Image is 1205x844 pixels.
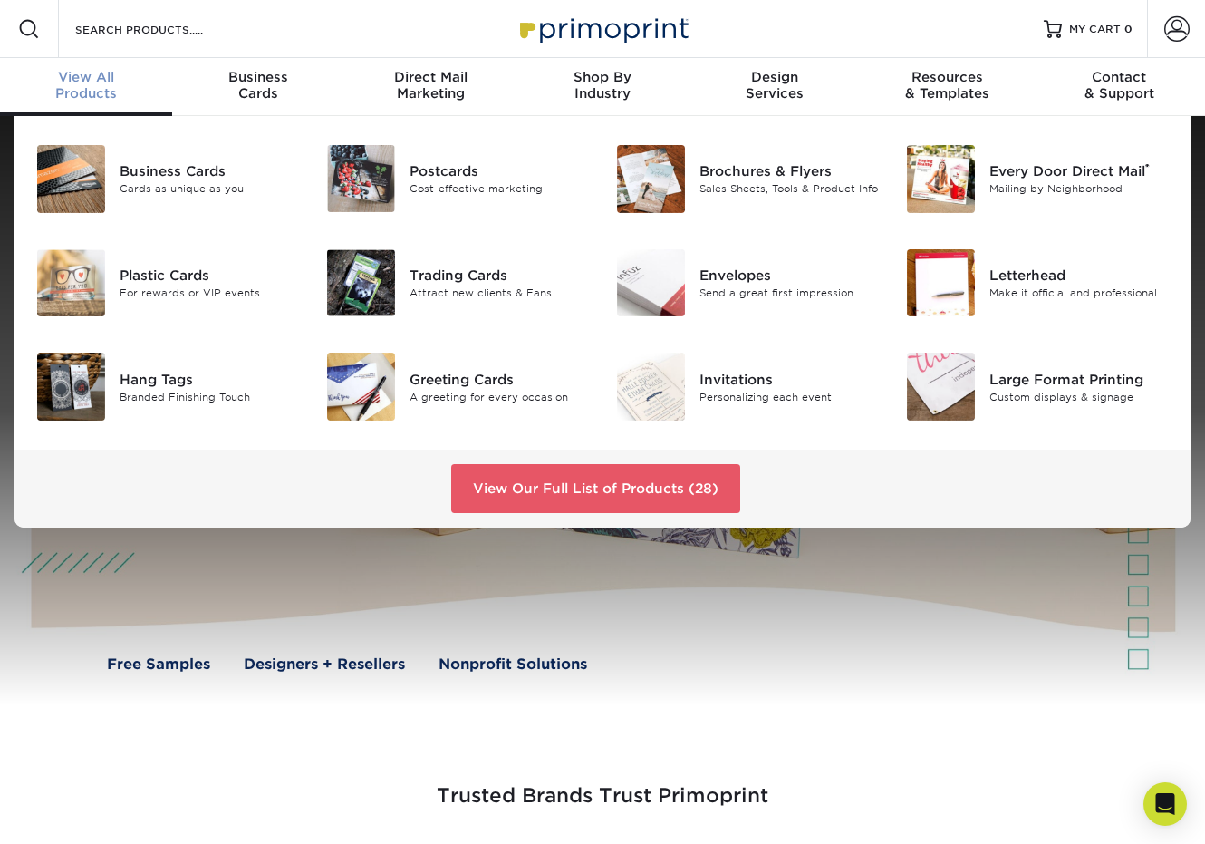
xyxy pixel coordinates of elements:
div: Custom displays & signage [989,389,1169,404]
a: Every Door Direct Mail Every Door Direct Mail® Mailing by Neighborhood [906,138,1169,220]
span: Direct Mail [344,69,516,85]
div: Send a great first impression [699,286,879,301]
div: & Templates [861,69,1033,102]
a: Greeting Cards Greeting Cards A greeting for every occasion [326,345,589,428]
img: Greeting Cards [327,353,395,421]
div: Branded Finishing Touch [120,389,299,404]
div: Sales Sheets, Tools & Product Info [699,181,879,197]
a: Plastic Cards Plastic Cards For rewards or VIP events [36,242,299,325]
img: Invitations [617,353,685,421]
div: Marketing [344,69,516,102]
a: Direct MailMarketing [344,58,516,116]
img: Hang Tags [37,353,105,421]
div: Brochures & Flyers [699,161,879,181]
div: Attract new clients & Fans [410,286,589,301]
img: Primoprint [512,9,693,48]
a: Shop ByIndustry [516,58,689,116]
div: Postcards [410,160,589,180]
span: 0 [1124,23,1133,35]
a: DesignServices [689,58,861,116]
img: Large Format Printing [907,353,975,421]
div: Plastic Cards [120,266,299,286]
span: Design [689,69,861,85]
div: Mailing by Neighborhood [989,181,1169,197]
div: A greeting for every occasion [410,389,589,404]
div: Large Format Printing [989,369,1169,389]
img: Trading Cards [327,249,395,317]
h3: Trusted Brands Trust Primoprint [72,741,1133,829]
a: View Our Full List of Products (28) [451,464,740,513]
input: SEARCH PRODUCTS..... [73,18,250,40]
a: Large Format Printing Large Format Printing Custom displays & signage [906,345,1169,428]
span: Resources [861,69,1033,85]
div: Every Door Direct Mail [989,161,1169,181]
a: Brochures & Flyers Brochures & Flyers Sales Sheets, Tools & Product Info [616,138,879,220]
a: Contact& Support [1033,58,1205,116]
div: Services [689,69,861,102]
span: MY CART [1069,22,1121,37]
div: Letterhead [989,266,1169,286]
div: Trading Cards [410,266,589,286]
span: Business [172,69,344,85]
a: Postcards Postcards Cost-effective marketing [326,138,589,219]
div: Open Intercom Messenger [1143,782,1187,826]
span: Contact [1033,69,1205,85]
div: Greeting Cards [410,369,589,389]
img: Plastic Cards [37,249,105,317]
a: BusinessCards [172,58,344,116]
img: Letterhead [907,249,975,317]
a: Invitations Invitations Personalizing each event [616,345,879,428]
img: Brochures & Flyers [617,145,685,213]
div: & Support [1033,69,1205,102]
a: Envelopes Envelopes Send a great first impression [616,242,879,325]
img: Every Door Direct Mail [907,145,975,213]
div: Envelopes [699,266,879,286]
div: Industry [516,69,689,102]
sup: ® [1145,160,1150,173]
div: Hang Tags [120,369,299,389]
div: Business Cards [120,161,299,181]
div: Invitations [699,369,879,389]
div: Cost-effective marketing [410,181,589,197]
div: For rewards or VIP events [120,286,299,301]
div: Personalizing each event [699,389,879,404]
img: Business Cards [37,145,105,213]
div: Cards as unique as you [120,181,299,197]
a: Letterhead Letterhead Make it official and professional [906,242,1169,325]
a: Resources& Templates [861,58,1033,116]
div: Cards [172,69,344,102]
div: Make it official and professional [989,286,1169,301]
a: Hang Tags Hang Tags Branded Finishing Touch [36,345,299,428]
img: Postcards [327,145,395,212]
a: Business Cards Business Cards Cards as unique as you [36,138,299,220]
img: Envelopes [617,249,685,317]
span: Shop By [516,69,689,85]
a: Trading Cards Trading Cards Attract new clients & Fans [326,242,589,325]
